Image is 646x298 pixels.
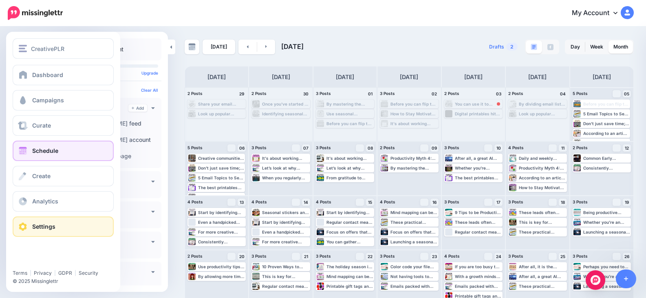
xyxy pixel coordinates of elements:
[559,90,567,97] h4: 04
[519,185,566,190] div: How to Stay Motivated When Your Offers Don’t Sell (Yet): [URL] #staymotivated #stayingmotivated #...
[13,65,114,85] a: Dashboard
[390,230,437,234] div: Focus on offers that feel timely: featured products for holiday gifting, limited-time bundles, or...
[586,270,605,290] div: Open Intercom Messenger
[519,156,566,161] div: Daily and weekly checklists are ideal for staying on top of recurring responsibilities. Read more...
[32,223,55,230] span: Settings
[625,146,629,150] span: 12
[326,166,373,170] div: Let’s look at why staying steady with email pays off in November, then break down practical topic...
[198,111,245,116] div: Look up popular keywords for Etsy (like “[DATE] bingo printable” or “DIY [DATE] gift tag”), and i...
[187,91,203,96] span: 2 Posts
[281,42,304,51] span: [DATE]
[187,145,203,150] span: 5 Posts
[368,146,373,150] span: 08
[623,199,631,206] a: 19
[238,253,246,260] a: 20
[198,102,245,106] div: Share your email subscriber count, or, showing engagement metrics. Read more 👉 [URL] #BoostCustom...
[573,199,588,204] span: 3 Posts
[302,199,310,206] a: 14
[390,121,437,126] div: It's about working smarter, feeling accomplished, and finding new opportunities in life. Read mor...
[141,71,158,75] a: Upgrade
[573,145,588,150] span: 2 Posts
[519,284,566,289] div: These practical resources give your readers a reason to keep opening your emails—they learn, plan...
[593,72,611,82] h4: [DATE]
[390,102,437,106] div: Before you can flip the switch to a growth mindset, you need to know how your brain is set up rig...
[198,156,244,161] div: Creative communities often share resources. Read more 👉 [URL] #FindInspiration #ProfitingFromPLR ...
[519,264,566,269] div: After all, it is the holidays and nothing is more important than spending time with friends and f...
[366,90,374,97] h4: 01
[494,90,503,97] h4: 03
[32,198,58,205] span: Analytics
[251,199,267,204] span: 4 Posts
[13,270,27,276] a: Terms
[583,166,630,170] div: Consistently connecting with your email subscribers keeps your business top-of-mind, right when i...
[75,270,76,276] span: |
[262,284,309,289] div: Regular contact means more people will see your offers, updates, and stories—especially around ma...
[262,210,309,215] div: Seasonal stickers and labels are a goldmine on Etsy, especially when designed with creativity and...
[326,264,373,269] div: The holiday season is a busy time for most people. Read more 👉 [URL] #HolidaySeason #PreviousBlog...
[455,175,502,180] div: The best printables offer easy customization—like blank name tags or editable messages—and work f...
[390,264,437,269] div: Color code your file folders, separate files on desktop into those you use daily and put others i...
[251,254,267,258] span: 3 Posts
[561,200,565,204] span: 18
[251,145,267,150] span: 3 Posts
[508,91,523,96] span: 2 Posts
[573,254,588,258] span: 3 Posts
[583,230,630,234] div: Launching a seasonal deal or exclusive bundle before [DATE][DATE] can grab attention before the b...
[13,90,114,110] a: Campaigns
[583,102,629,106] div: Before you can flip the switch to a growth mindset, you need to know how your brain is set up rig...
[583,284,630,289] div: Launching a seasonal deal or exclusive bundle before [DATE][DATE] can grab attention before the b...
[566,40,585,53] a: Day
[400,72,418,82] h4: [DATE]
[198,274,245,279] div: By allowing more time to think and gather info, you improve your decisions. Read more 👉 [URL] #Ba...
[444,254,460,258] span: 4 Posts
[272,72,290,82] h4: [DATE]
[304,254,308,258] span: 21
[326,175,373,180] div: From gratitude to planning, and holiday buzz to real customer wins, there are so many timely topi...
[583,220,630,225] div: Whether you’re an entrepreneur, a blogger, or running an online store, building a strong email li...
[187,199,203,204] span: 4 Posts
[8,6,63,20] img: Missinglettr
[496,146,501,150] span: 10
[19,45,27,52] img: menu.png
[547,44,553,50] img: facebook-grey-square.png
[262,156,309,161] div: It's about working smarter, feeling accomplished, and finding new opportunities in life. Read mor...
[455,220,502,225] div: These leads often come from sharing valuable resources. Read more 👉 [URL] #LeadMagnet #ProfitingF...
[455,156,502,161] div: After all, a great AI email assistant doesn’t just save time—it gives you peace of mind, too. Rea...
[13,166,114,186] a: Create
[239,254,245,258] span: 20
[326,102,373,106] div: By mastering the interface of Photopea through understanding the toolbar, organizing panels, and ...
[198,185,244,190] div: The best printables offer easy customization—like blank name tags or editable messages—and work f...
[585,40,608,53] a: Week
[326,111,373,116] div: Use seasonal hashtags like #HalloweenStickers or #ChristmasTags to appear in the right searches. ...
[198,166,244,170] div: Don't just save time; make time to focus on growing your business and connecting with your audien...
[366,144,374,152] a: 08
[561,146,564,150] span: 11
[609,40,633,53] a: Month
[528,72,547,82] h4: [DATE]
[31,44,64,53] span: CreativePLR
[390,166,437,170] div: By mastering the interface of Photopea through understanding the toolbar, organizing panels, and ...
[559,199,567,206] a: 18
[13,38,114,59] button: CreativePLR
[390,284,437,289] div: Emails packed with helpful planning tips turn your brand into a trusted source, not just another ...
[390,220,437,225] div: These practical resources give your readers a reason to keep opening your emails—they learn, plan...
[238,90,246,97] h4: 29
[455,230,502,234] div: Regular contact means more people will see your offers, updates, and stories—especially around ma...
[79,270,98,276] a: Security
[583,111,629,116] div: 5 Email Topics to Send in November (So You Stay Consistent): [URL] #CoolerDays #CreatedEqual #Pro...
[30,270,31,276] span: |
[326,156,373,161] div: It's about working smarter, feeling accomplished, and finding new opportunities in life. Read mor...
[623,144,631,152] a: 12
[326,220,373,225] div: Regular contact means more people will see your offers, updates, and stories—especially around ma...
[390,239,437,244] div: Launching a seasonal deal or exclusive bundle before [DATE][DATE] can grab attention before the b...
[455,111,502,116] div: Digital printables hit their stride every fall, and [DATE] is prime time for quick, themed downlo...
[506,43,518,51] span: 2
[508,145,524,150] span: 4 Posts
[316,145,331,150] span: 3 Posts
[444,91,459,96] span: 2 Posts
[519,166,566,170] div: Productivity Myth 4: You Need a Spotless Space to be Productive Read more 👉 [URL] #WhimsicalWorld...
[494,199,503,206] a: 17
[240,200,244,204] span: 13
[366,253,374,260] a: 22
[583,274,630,279] div: Whether you’re an entrepreneur, a blogger, or running an online store, building a strong email li...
